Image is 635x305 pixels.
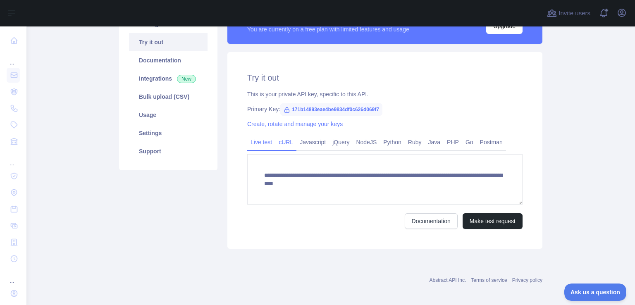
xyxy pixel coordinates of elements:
a: Privacy policy [512,277,542,283]
a: Bulk upload (CSV) [129,88,208,106]
div: This is your private API key, specific to this API. [247,90,523,98]
div: ... [7,268,20,284]
a: Usage [129,106,208,124]
button: Make test request [463,213,523,229]
span: Invite users [559,9,590,18]
iframe: Toggle Customer Support [564,284,627,301]
span: New [177,75,196,83]
div: ... [7,50,20,66]
button: Invite users [545,7,592,20]
div: ... [7,150,20,167]
a: Java [425,136,444,149]
a: Integrations New [129,69,208,88]
a: Try it out [129,33,208,51]
a: Terms of service [471,277,507,283]
a: Documentation [405,213,458,229]
a: Ruby [405,136,425,149]
a: Go [462,136,477,149]
a: cURL [275,136,296,149]
a: Live test [247,136,275,149]
a: Support [129,142,208,160]
a: Abstract API Inc. [430,277,466,283]
a: jQuery [329,136,353,149]
a: PHP [444,136,462,149]
a: Javascript [296,136,329,149]
a: NodeJS [353,136,380,149]
a: Create, rotate and manage your keys [247,121,343,127]
a: Settings [129,124,208,142]
div: You are currently on a free plan with limited features and usage [247,25,409,33]
a: Postman [477,136,506,149]
h2: Try it out [247,72,523,83]
div: Primary Key: [247,105,523,113]
a: Documentation [129,51,208,69]
span: 171b14893eae4be9834df0c626d069f7 [280,103,382,116]
a: Python [380,136,405,149]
